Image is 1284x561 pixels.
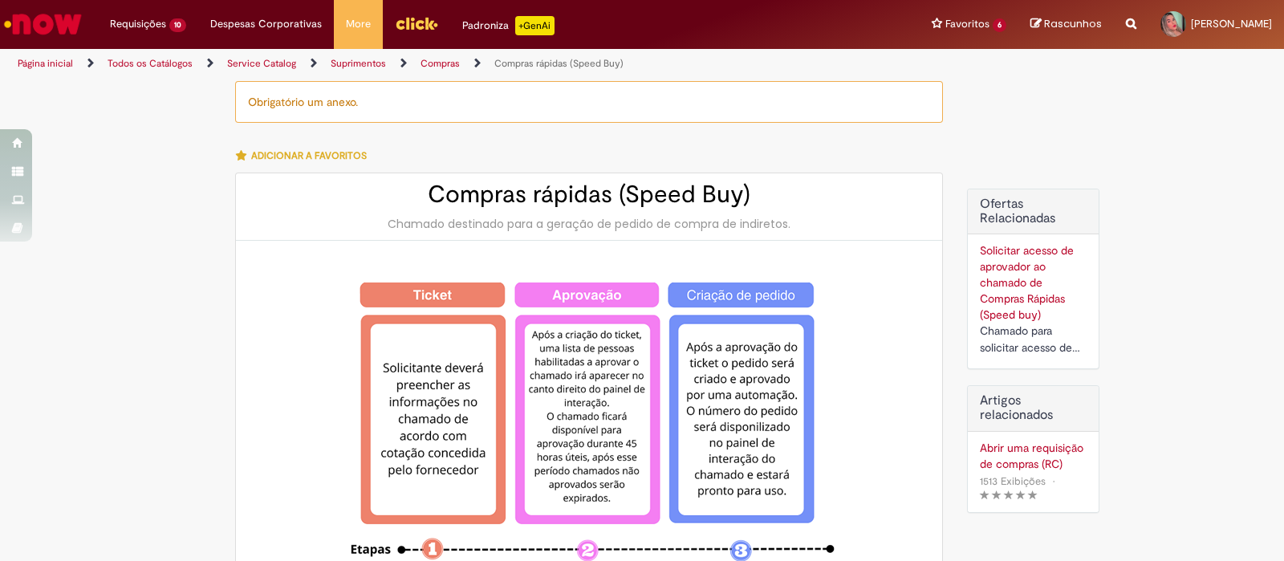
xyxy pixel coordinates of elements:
span: 1513 Exibições [980,474,1046,488]
span: Adicionar a Favoritos [251,149,367,162]
span: Favoritos [945,16,989,32]
div: Chamado destinado para a geração de pedido de compra de indiretos. [252,216,926,232]
a: Todos os Catálogos [108,57,193,70]
span: 6 [993,18,1006,32]
ul: Trilhas de página [12,49,844,79]
span: More [346,16,371,32]
span: Requisições [110,16,166,32]
a: Rascunhos [1030,17,1102,32]
span: [PERSON_NAME] [1191,17,1272,30]
span: 10 [169,18,186,32]
span: • [1049,470,1058,492]
h3: Artigos relacionados [980,394,1087,422]
h2: Ofertas Relacionadas [980,197,1087,226]
span: Rascunhos [1044,16,1102,31]
span: Despesas Corporativas [210,16,322,32]
div: Chamado para solicitar acesso de aprovador ao ticket de Speed buy [980,323,1087,356]
a: Compras [421,57,460,70]
a: Página inicial [18,57,73,70]
a: Service Catalog [227,57,296,70]
h2: Compras rápidas (Speed Buy) [252,181,926,208]
a: Abrir uma requisição de compras (RC) [980,440,1087,472]
div: Padroniza [462,16,555,35]
img: click_logo_yellow_360x200.png [395,11,438,35]
img: ServiceNow [2,8,84,40]
a: Solicitar acesso de aprovador ao chamado de Compras Rápidas (Speed buy) [980,243,1074,322]
div: Obrigatório um anexo. [235,81,943,123]
p: +GenAi [515,16,555,35]
a: Suprimentos [331,57,386,70]
div: Ofertas Relacionadas [967,189,1099,369]
button: Adicionar a Favoritos [235,139,376,173]
a: Compras rápidas (Speed Buy) [494,57,624,70]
